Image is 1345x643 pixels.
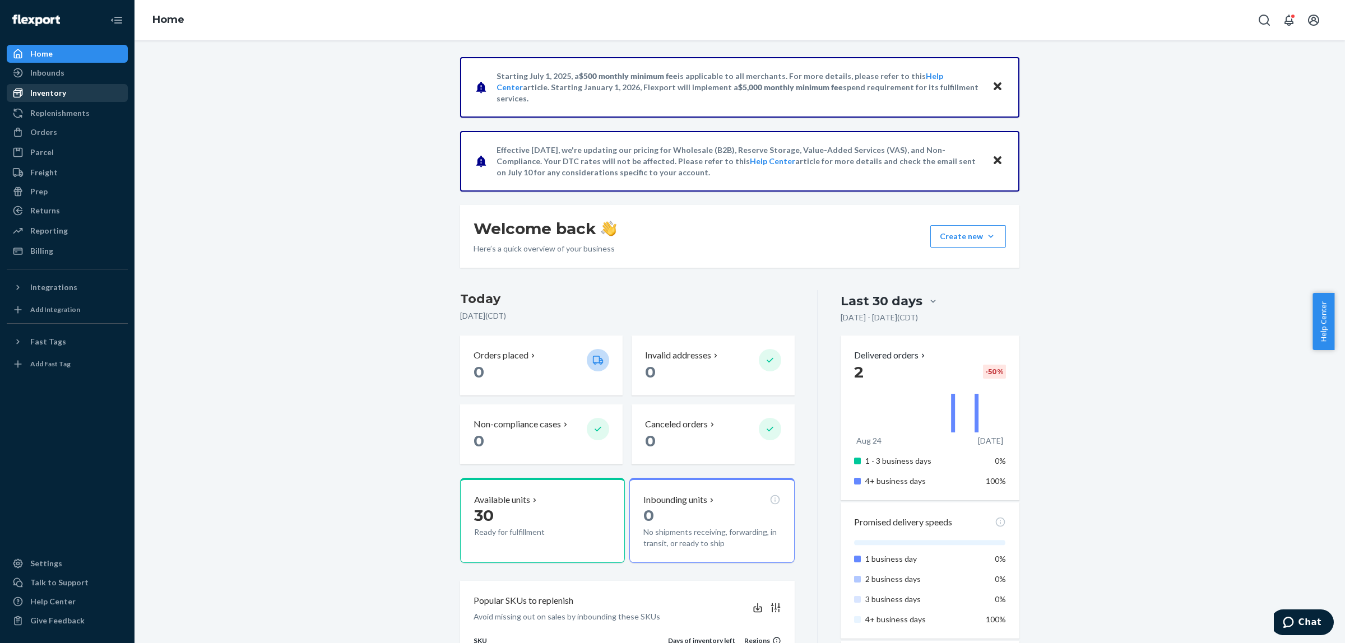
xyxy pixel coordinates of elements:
[995,554,1006,563] span: 0%
[7,301,128,319] a: Add Integration
[30,615,85,626] div: Give Feedback
[7,222,128,240] a: Reporting
[1253,9,1276,31] button: Open Search Box
[865,594,976,605] p: 3 business days
[30,596,76,607] div: Help Center
[930,225,1006,248] button: Create new
[854,349,927,362] button: Delivered orders
[30,577,89,588] div: Talk to Support
[30,108,90,119] div: Replenishments
[474,594,573,607] p: Popular SKUs to replenish
[105,9,128,31] button: Close Navigation
[645,349,711,362] p: Invalid addresses
[474,243,616,254] p: Here’s a quick overview of your business
[995,456,1006,465] span: 0%
[643,526,780,549] p: No shipments receiving, forwarding, in transit, or ready to ship
[7,574,128,591] button: Talk to Support
[978,435,1003,446] p: [DATE]
[738,82,843,92] span: $5,000 monthly minimum fee
[474,506,494,525] span: 30
[601,221,616,236] img: hand-wave emoji
[1278,9,1300,31] button: Open notifications
[841,292,922,310] div: Last 30 days
[30,282,77,293] div: Integrations
[865,614,976,625] p: 4+ business days
[474,218,616,239] h1: Welcome back
[460,310,795,321] p: [DATE] ( CDT )
[579,71,678,81] span: $500 monthly minimum fee
[143,4,193,36] ol: breadcrumbs
[7,278,128,296] button: Integrations
[643,493,707,506] p: Inbounding units
[497,71,981,104] p: Starting July 1, 2025, a is applicable to all merchants. For more details, please refer to this a...
[643,506,654,525] span: 0
[645,431,656,450] span: 0
[30,305,80,314] div: Add Integration
[854,516,952,529] p: Promised delivery speeds
[30,67,64,78] div: Inbounds
[460,336,623,395] button: Orders placed 0
[30,186,48,197] div: Prep
[7,202,128,220] a: Returns
[30,558,62,569] div: Settings
[7,612,128,630] button: Give Feedback
[856,435,882,446] p: Aug 24
[7,242,128,260] a: Billing
[629,478,794,563] button: Inbounding units0No shipments receiving, forwarding, in transit, or ready to ship
[7,164,128,181] a: Freight
[30,167,58,178] div: Freight
[460,478,625,563] button: Available units30Ready for fulfillment
[841,312,918,323] p: [DATE] - [DATE] ( CDT )
[995,574,1006,584] span: 0%
[12,15,60,26] img: Flexport logo
[7,333,128,351] button: Fast Tags
[865,455,976,467] p: 1 - 3 business days
[632,404,794,464] button: Canceled orders 0
[1302,9,1325,31] button: Open account menu
[7,64,128,82] a: Inbounds
[995,594,1006,604] span: 0%
[990,153,1005,169] button: Close
[983,365,1006,379] div: -50 %
[7,104,128,122] a: Replenishments
[152,13,184,26] a: Home
[986,476,1006,486] span: 100%
[7,143,128,161] a: Parcel
[7,45,128,63] a: Home
[865,476,976,487] p: 4+ business days
[474,493,530,506] p: Available units
[865,574,976,585] p: 2 business days
[30,225,68,236] div: Reporting
[645,362,656,381] span: 0
[30,359,71,369] div: Add Fast Tag
[854,362,864,381] span: 2
[460,290,795,308] h3: Today
[30,147,54,158] div: Parcel
[30,48,53,59] div: Home
[632,336,794,395] button: Invalid addresses 0
[474,349,528,362] p: Orders placed
[1274,609,1334,637] iframe: Opens a widget where you can chat to one of our agents
[474,418,561,431] p: Non-compliance cases
[865,553,976,565] p: 1 business day
[645,418,708,431] p: Canceled orders
[750,156,795,166] a: Help Center
[986,614,1006,624] span: 100%
[7,123,128,141] a: Orders
[7,355,128,373] a: Add Fast Tag
[30,127,57,138] div: Orders
[1312,293,1334,350] button: Help Center
[7,555,128,572] a: Settings
[30,205,60,216] div: Returns
[7,593,128,611] a: Help Center
[474,526,578,538] p: Ready for fulfillment
[7,183,128,201] a: Prep
[474,611,660,622] p: Avoid missing out on sales by inbounding these SKUs
[30,336,66,347] div: Fast Tags
[990,79,1005,95] button: Close
[7,84,128,102] a: Inventory
[30,245,53,257] div: Billing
